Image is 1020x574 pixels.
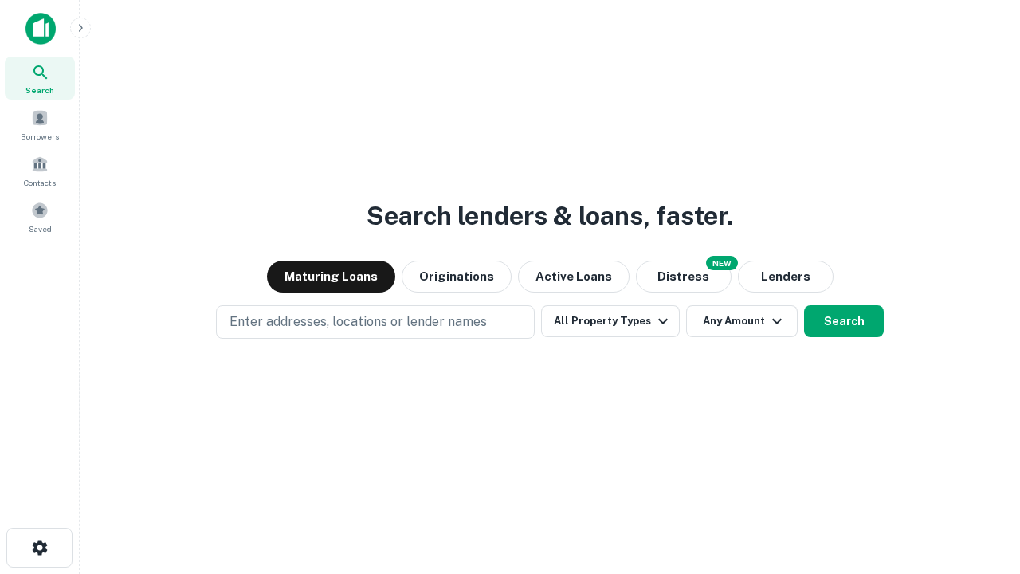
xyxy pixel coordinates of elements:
[25,13,56,45] img: capitalize-icon.png
[267,261,395,293] button: Maturing Loans
[541,305,680,337] button: All Property Types
[940,446,1020,523] iframe: Chat Widget
[5,103,75,146] a: Borrowers
[402,261,512,293] button: Originations
[229,313,487,332] p: Enter addresses, locations or lender names
[706,256,738,270] div: NEW
[5,149,75,192] a: Contacts
[25,84,54,96] span: Search
[738,261,834,293] button: Lenders
[367,197,733,235] h3: Search lenders & loans, faster.
[686,305,798,337] button: Any Amount
[5,195,75,238] a: Saved
[636,261,732,293] button: Search distressed loans with lien and other non-mortgage details.
[5,57,75,100] a: Search
[21,130,59,143] span: Borrowers
[24,176,56,189] span: Contacts
[804,305,884,337] button: Search
[29,222,52,235] span: Saved
[518,261,630,293] button: Active Loans
[216,305,535,339] button: Enter addresses, locations or lender names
